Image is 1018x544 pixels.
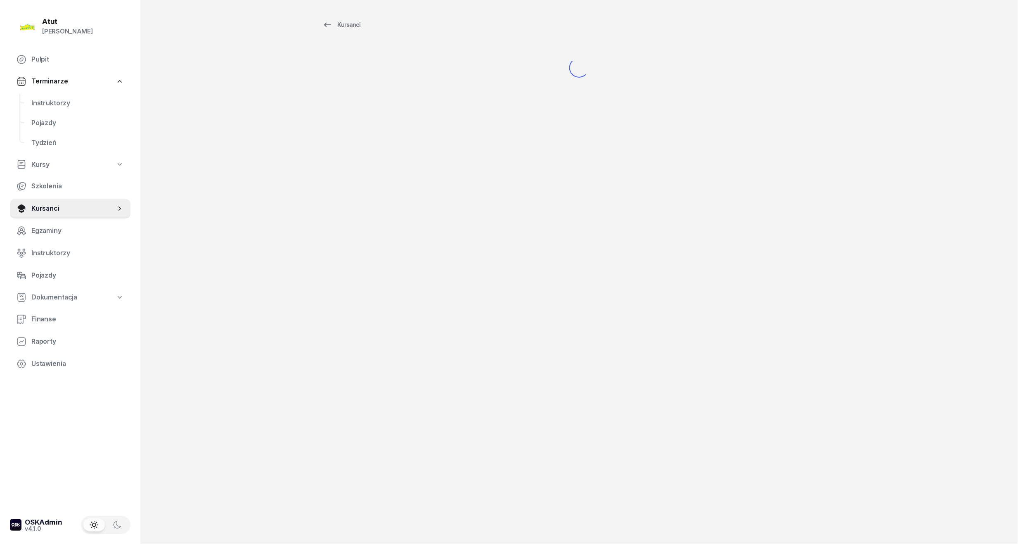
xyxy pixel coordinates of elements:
a: Instruktorzy [25,93,130,113]
span: Terminarze [31,76,68,87]
a: Dokumentacja [10,288,130,307]
span: Instruktorzy [31,98,124,109]
a: Finanse [10,309,130,329]
a: Szkolenia [10,176,130,196]
span: Pojazdy [31,118,124,128]
a: Terminarze [10,72,130,91]
span: Pulpit [31,54,124,65]
a: Tydzień [25,133,130,153]
a: Raporty [10,332,130,352]
a: Egzaminy [10,221,130,241]
a: Kursy [10,155,130,174]
div: Atut [42,18,93,25]
a: Kursanci [10,199,130,219]
a: Pojazdy [25,113,130,133]
span: Szkolenia [31,181,124,192]
span: Raporty [31,336,124,347]
span: Finanse [31,314,124,325]
span: Pojazdy [31,270,124,281]
div: v4.1.0 [25,526,62,532]
a: Kursanci [315,17,368,33]
div: OSKAdmin [25,519,62,526]
span: Instruktorzy [31,248,124,259]
div: Kursanci [322,20,360,30]
span: Egzaminy [31,226,124,236]
span: Kursanci [31,203,116,214]
div: [PERSON_NAME] [42,26,93,37]
span: Kursy [31,159,50,170]
span: Tydzień [31,138,124,148]
a: Ustawienia [10,354,130,374]
img: logo-xs-dark@2x.png [10,519,21,531]
span: Dokumentacja [31,292,77,303]
a: Pojazdy [10,266,130,285]
a: Instruktorzy [10,243,130,263]
a: Pulpit [10,50,130,69]
span: Ustawienia [31,359,124,369]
